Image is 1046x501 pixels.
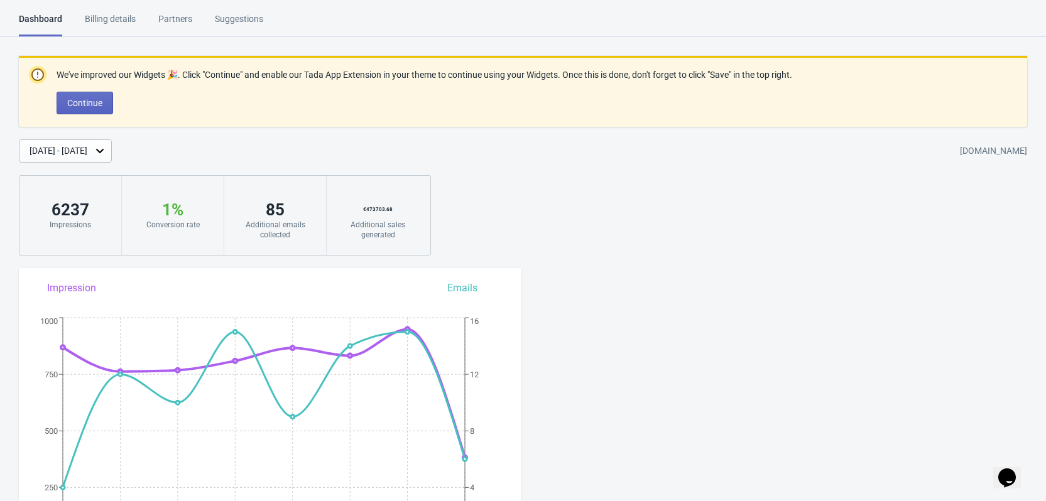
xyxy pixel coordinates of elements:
[45,370,58,379] tspan: 750
[40,316,58,326] tspan: 1000
[470,370,479,379] tspan: 12
[32,220,109,230] div: Impressions
[339,200,417,220] div: € 473703.68
[45,483,58,492] tspan: 250
[85,13,136,35] div: Billing details
[237,200,313,220] div: 85
[960,140,1027,163] div: [DOMAIN_NAME]
[134,220,211,230] div: Conversion rate
[57,92,113,114] button: Continue
[57,68,792,82] p: We've improved our Widgets 🎉. Click "Continue" and enable our Tada App Extension in your theme to...
[158,13,192,35] div: Partners
[470,426,474,436] tspan: 8
[470,483,475,492] tspan: 4
[993,451,1033,488] iframe: chat widget
[32,200,109,220] div: 6237
[134,200,211,220] div: 1 %
[470,316,479,326] tspan: 16
[67,98,102,108] span: Continue
[215,13,263,35] div: Suggestions
[45,426,58,436] tspan: 500
[339,220,417,240] div: Additional sales generated
[237,220,313,240] div: Additional emails collected
[19,13,62,36] div: Dashboard
[30,144,87,158] div: [DATE] - [DATE]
